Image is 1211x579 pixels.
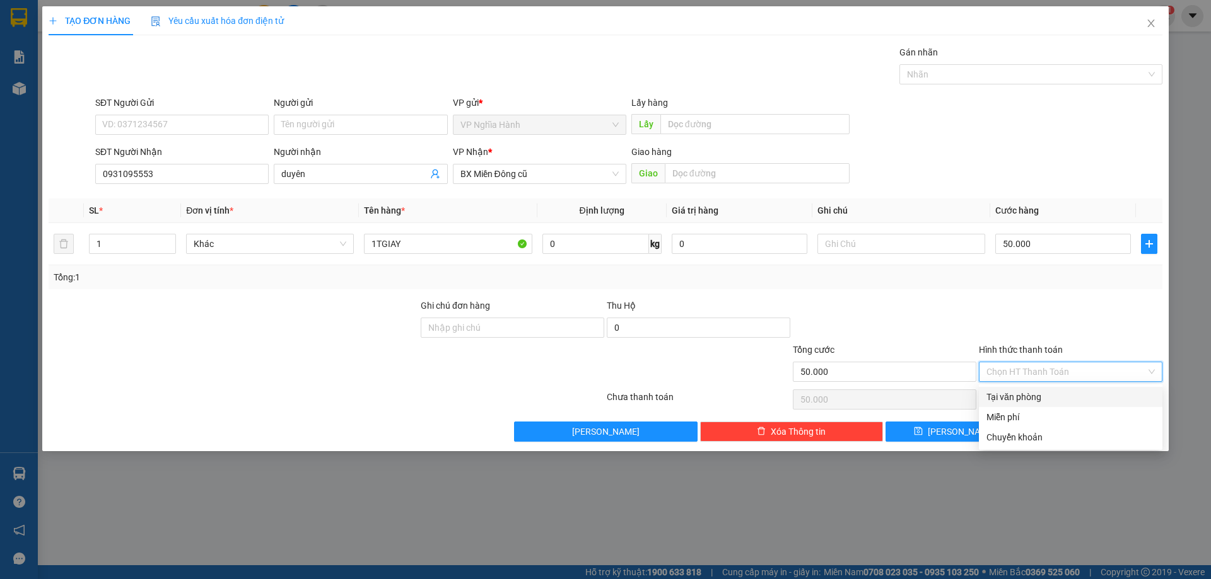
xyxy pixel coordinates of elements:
[1141,234,1157,254] button: plus
[986,430,1155,444] div: Chuyển khoản
[1142,239,1157,249] span: plus
[453,147,488,157] span: VP Nhận
[607,301,636,311] span: Thu Hộ
[572,425,640,439] span: [PERSON_NAME]
[631,98,668,108] span: Lấy hàng
[757,427,766,437] span: delete
[605,390,792,412] div: Chưa thanh toán
[914,427,923,437] span: save
[665,163,850,183] input: Dọc đường
[514,421,698,442] button: [PERSON_NAME]
[817,234,985,254] input: Ghi Chú
[986,410,1155,424] div: Miễn phí
[986,390,1155,404] div: Tại văn phòng
[580,205,624,215] span: Định lượng
[45,44,143,68] span: VP [PERSON_NAME] ĐT:
[151,16,284,26] span: Yêu cầu xuất hóa đơn điện tử
[631,114,660,134] span: Lấy
[421,318,604,338] input: Ghi chú đơn hàng
[151,16,161,26] img: icon
[460,164,619,183] span: BX Miền Đông cũ
[631,147,672,157] span: Giao hàng
[61,56,123,68] span: 0913 910 487
[95,145,269,159] div: SĐT Người Nhận
[430,169,440,179] span: user-add
[54,270,467,284] div: Tổng: 1
[899,47,938,57] label: Gán nhãn
[274,96,447,110] div: Người gửi
[812,198,990,223] th: Ghi chú
[1133,6,1169,42] button: Close
[23,72,97,84] span: VP Nghĩa Hành -
[5,88,139,112] span: BX An [PERSON_NAME] -
[45,7,171,42] strong: CÔNG TY CP BÌNH TÂM
[95,96,269,110] div: SĐT Người Gửi
[672,205,718,215] span: Giá trị hàng
[364,205,405,215] span: Tên hàng
[672,234,807,254] input: 0
[453,96,626,110] div: VP gửi
[1146,18,1156,28] span: close
[793,345,834,355] span: Tổng cước
[421,301,490,311] label: Ghi chú đơn hàng
[49,16,57,25] span: plus
[194,234,346,253] span: Khác
[649,234,662,254] span: kg
[186,205,233,215] span: Đơn vị tính
[928,425,995,439] span: [PERSON_NAME]
[364,234,532,254] input: VD: Bàn, Ghế
[5,88,139,112] span: Nhận:
[49,16,131,26] span: TẠO ĐƠN HÀNG
[700,421,884,442] button: deleteXóa Thông tin
[89,205,99,215] span: SL
[771,425,826,439] span: Xóa Thông tin
[886,421,1022,442] button: save[PERSON_NAME]
[5,9,43,66] img: logo
[995,205,1039,215] span: Cước hàng
[5,72,23,84] span: Gửi:
[660,114,850,134] input: Dọc đường
[460,115,619,134] span: VP Nghĩa Hành
[631,163,665,183] span: Giao
[979,345,1063,355] label: Hình thức thanh toán
[274,145,447,159] div: Người nhận
[54,234,74,254] button: delete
